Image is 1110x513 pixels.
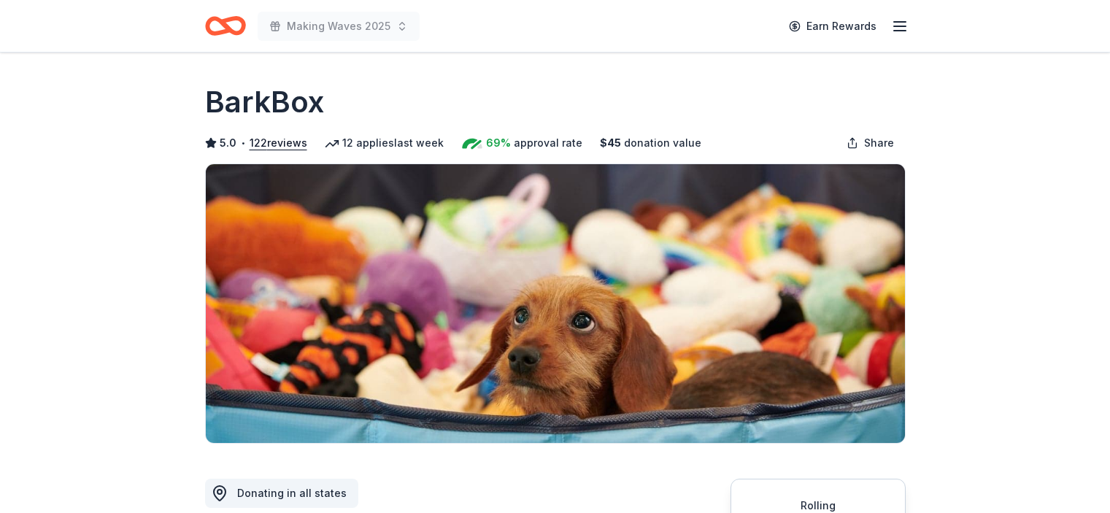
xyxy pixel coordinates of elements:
button: Share [835,128,906,158]
span: 5.0 [220,134,236,152]
div: 12 applies last week [325,134,444,152]
span: 69% [486,134,511,152]
button: 122reviews [250,134,307,152]
span: donation value [624,134,701,152]
a: Home [205,9,246,43]
span: Share [864,134,894,152]
h1: BarkBox [205,82,324,123]
img: Image for BarkBox [206,164,905,443]
a: Earn Rewards [780,13,885,39]
span: • [240,137,245,149]
button: Making Waves 2025 [258,12,420,41]
span: approval rate [514,134,582,152]
span: Donating in all states [237,487,347,499]
span: Making Waves 2025 [287,18,390,35]
span: $ 45 [600,134,621,152]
